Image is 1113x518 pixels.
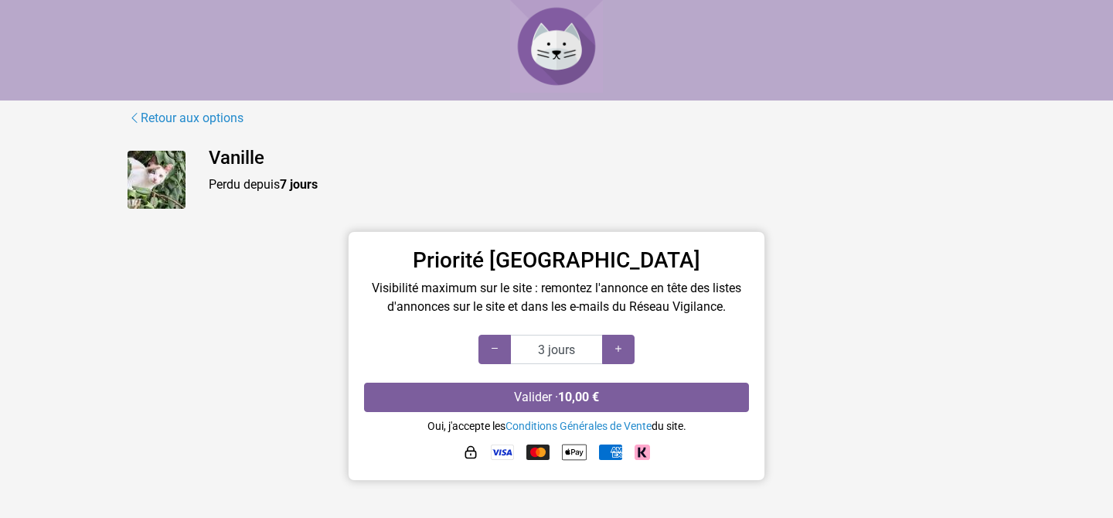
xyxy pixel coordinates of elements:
img: American Express [599,445,622,460]
p: Perdu depuis [209,176,985,194]
strong: 7 jours [280,177,318,192]
a: Conditions Générales de Vente [505,420,652,432]
h4: Vanille [209,147,985,169]
img: Apple Pay [562,440,587,465]
a: Retour aux options [128,108,244,128]
small: Oui, j'accepte les du site. [427,420,686,432]
img: Mastercard [526,445,550,460]
img: HTTPS : paiement sécurisé [463,445,478,460]
h3: Priorité [GEOGRAPHIC_DATA] [364,247,749,274]
strong: 10,00 € [558,390,599,404]
img: Klarna [635,445,650,460]
p: Visibilité maximum sur le site : remontez l'annonce en tête des listes d'annonces sur le site et ... [364,279,749,316]
img: Visa [491,445,514,460]
button: Valider ·10,00 € [364,383,749,412]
